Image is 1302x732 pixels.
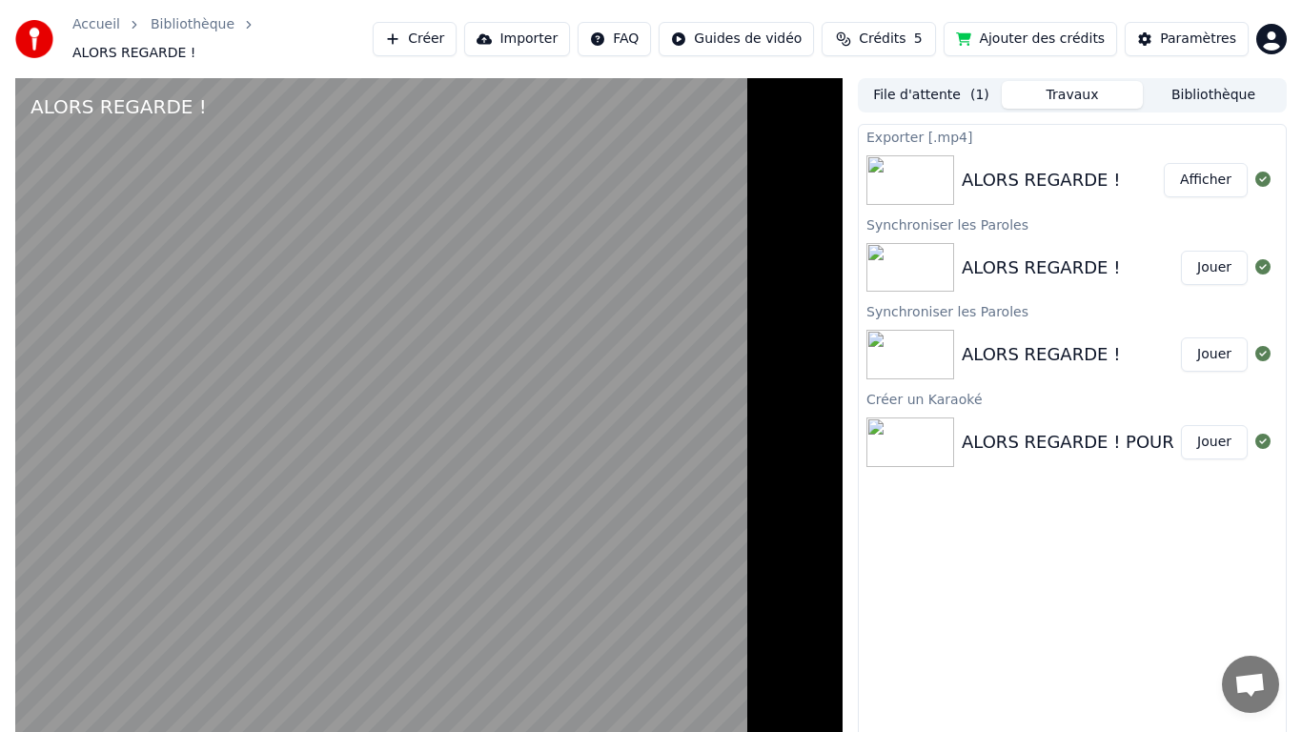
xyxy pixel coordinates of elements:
[1222,656,1279,713] div: Ouvrir le chat
[578,22,651,56] button: FAQ
[72,15,120,34] a: Accueil
[31,93,207,120] div: ALORS REGARDE !
[1160,30,1236,49] div: Paramètres
[859,213,1286,235] div: Synchroniser les Paroles
[962,167,1120,193] div: ALORS REGARDE !
[859,299,1286,322] div: Synchroniser les Paroles
[859,30,905,49] span: Crédits
[1181,337,1248,372] button: Jouer
[962,254,1120,281] div: ALORS REGARDE !
[944,22,1117,56] button: Ajouter des crédits
[914,30,923,49] span: 5
[1143,81,1284,109] button: Bibliothèque
[659,22,814,56] button: Guides de vidéo
[822,22,936,56] button: Crédits5
[1125,22,1249,56] button: Paramètres
[962,341,1120,368] div: ALORS REGARDE !
[861,81,1002,109] button: File d'attente
[464,22,570,56] button: Importer
[151,15,234,34] a: Bibliothèque
[15,20,53,58] img: youka
[1002,81,1143,109] button: Travaux
[1181,425,1248,459] button: Jouer
[1164,163,1248,197] button: Afficher
[970,86,989,105] span: ( 1 )
[859,387,1286,410] div: Créer un Karaoké
[859,125,1286,148] div: Exporter [.mp4]
[72,15,373,63] nav: breadcrumb
[373,22,457,56] button: Créer
[1181,251,1248,285] button: Jouer
[72,44,195,63] span: ALORS REGARDE !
